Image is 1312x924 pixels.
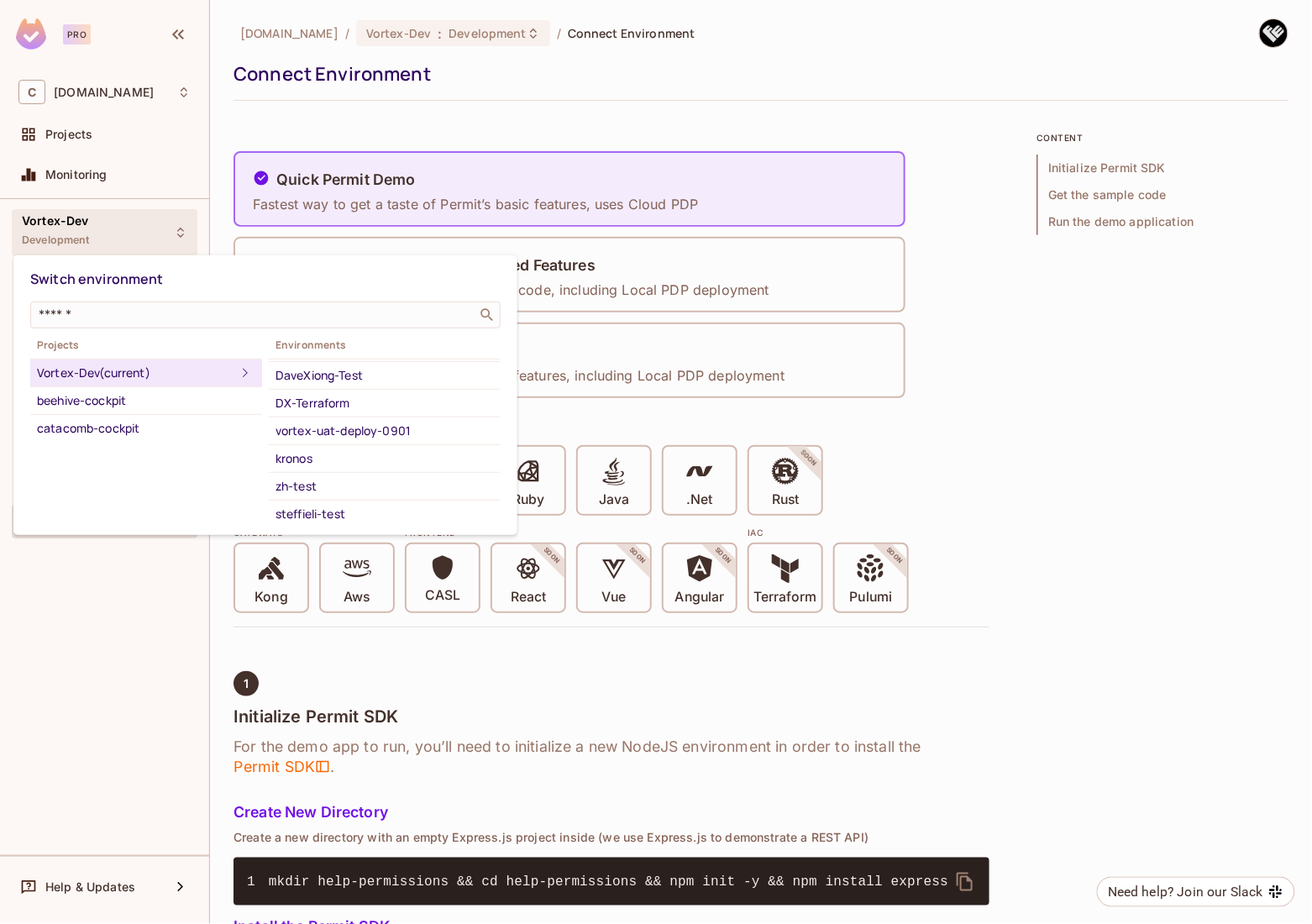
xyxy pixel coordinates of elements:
div: zh-test [276,476,494,496]
div: Vortex-Dev (current) [37,363,235,383]
div: steffieli-test [276,504,494,524]
div: DX-Terraform [276,393,494,413]
span: Switch environment [30,270,164,288]
div: kronos [276,449,494,469]
div: DaveXiong-Test [276,365,494,386]
div: beehive-cockpit [37,391,255,411]
div: vortex-uat-deploy-0901 [276,421,494,441]
span: Environments [269,339,501,352]
div: catacomb-cockpit [37,418,255,438]
div: Need help? Join our Slack [1108,882,1263,902]
span: Projects [30,339,262,352]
